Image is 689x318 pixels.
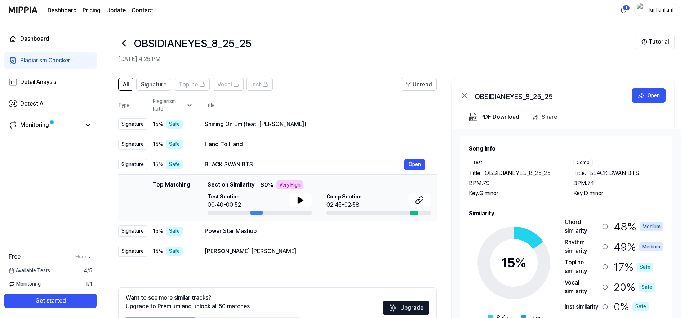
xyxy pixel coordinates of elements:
[20,56,70,65] div: Plagiarism Checker
[205,140,425,149] div: Hand To Hand
[632,302,649,311] div: Safe
[501,253,526,273] div: 15
[634,4,680,16] button: profilekmfkmfkmf
[205,227,425,236] div: Power Star Mashup
[205,120,425,129] div: Shining On Em (feat. [PERSON_NAME])
[153,227,163,236] span: 15 %
[529,110,563,124] button: Share
[134,35,252,51] h1: OBSIDIANEYES_8_25_25
[640,222,663,231] div: Medium
[618,4,629,16] button: 알림1
[383,301,429,315] button: Upgrade
[141,80,166,89] span: Signature
[106,6,126,15] a: Update
[20,35,49,43] div: Dashboard
[75,254,92,260] a: More
[573,159,593,166] div: Comp
[401,78,437,91] button: Unread
[614,278,655,296] div: 20 %
[619,6,628,14] img: 알림
[208,193,241,201] span: Test Section
[118,97,147,114] th: Type
[84,267,92,274] span: 4 / 5
[48,6,77,15] a: Dashboard
[467,110,521,124] button: PDF Download
[469,159,486,166] div: Test
[217,80,232,89] span: Vocal
[205,247,425,256] div: [PERSON_NAME] [PERSON_NAME]
[166,140,183,149] div: Safe
[166,247,183,256] div: Safe
[515,255,526,270] span: %
[573,179,663,188] div: BPM. 74
[636,35,675,49] button: Tutorial
[153,98,193,113] div: Plagiarism Rate
[118,78,133,91] button: All
[648,91,660,99] div: Open
[614,299,649,315] div: 0 %
[639,242,663,251] div: Medium
[326,193,362,201] span: Comp Section
[136,78,171,91] button: Signature
[623,5,630,11] div: 1
[565,218,599,235] div: Chord similarity
[276,180,303,189] div: Very High
[404,159,425,170] button: Open
[166,160,183,169] div: Safe
[20,121,49,129] div: Monitoring
[153,120,163,129] span: 15 %
[123,80,129,89] span: All
[573,169,586,178] span: Title .
[9,280,41,288] span: Monitoring
[469,179,559,188] div: BPM. 79
[9,121,81,129] a: Monitoring
[205,160,404,169] div: BLACK SWAN BTS
[4,95,97,112] a: Detect AI
[4,294,97,308] button: Get started
[126,294,251,311] div: Want to see more similar tracks? Upgrade to Premium and unlock all 50 matches.
[614,218,663,235] div: 48 %
[469,169,482,178] span: Title .
[565,238,599,255] div: Rhythm similarity
[573,189,663,198] div: Key. D minor
[9,267,50,274] span: Available Tests
[589,169,639,178] span: BLACK SWAN BTS
[213,78,244,91] button: Vocal
[83,6,101,15] a: Pricing
[4,52,97,69] a: Plagiarism Checker
[632,88,666,103] button: Open
[153,180,190,215] div: Top Matching
[565,258,599,276] div: Topline similarity
[637,263,653,272] div: Safe
[469,113,477,121] img: PDF Download
[565,303,599,311] div: Inst similarity
[469,209,663,218] h2: Similarity
[614,258,653,276] div: 17 %
[118,118,147,130] div: Signature
[20,78,56,86] div: Detail Anaysis
[4,30,97,48] a: Dashboard
[118,246,147,257] div: Signature
[208,180,254,189] span: Section Similarity
[153,140,163,149] span: 15 %
[118,225,147,237] div: Signature
[4,73,97,91] a: Detail Anaysis
[174,78,210,91] button: Topline
[246,78,273,91] button: Inst
[469,144,663,153] h2: Song Info
[166,227,183,236] div: Safe
[208,201,241,209] div: 00:40-00:52
[118,159,147,170] div: Signature
[326,201,362,209] div: 02:45-02:58
[648,6,676,14] div: kmfkmfkmf
[469,189,559,198] div: Key. G minor
[475,91,619,100] div: OBSIDIANEYES_8_25_25
[85,280,92,288] span: 1 / 1
[118,139,147,150] div: Signature
[413,80,432,89] span: Unread
[260,181,274,189] span: 60 %
[637,3,645,17] img: profile
[9,252,21,261] span: Free
[641,39,647,45] img: Help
